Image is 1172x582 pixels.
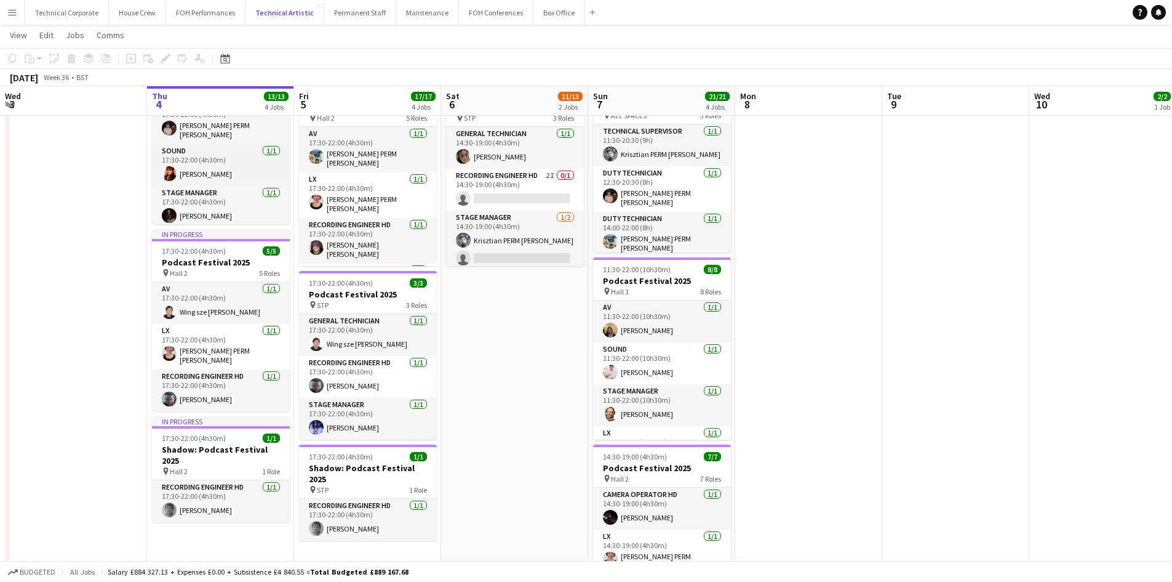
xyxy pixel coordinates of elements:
h3: Shadow: Podcast Festival 2025 [152,444,290,466]
button: Technical Artistic [245,1,324,25]
span: Jobs [66,30,84,41]
app-job-card: 17:30-22:00 (4h30m)1/1Shadow: Podcast Festival 2025 STP1 RoleRecording Engineer HD1/117:30-22:00 ... [299,445,437,541]
span: Sat [446,91,460,102]
app-card-role: Stage Manager1/214:30-19:00 (4h30m)Krisztian PERM [PERSON_NAME] [446,211,584,270]
app-card-role: Sound1/117:30-22:00 (4h30m)[PERSON_NAME] [152,144,290,186]
span: 1/1 [263,434,280,443]
span: 5/5 [263,246,280,256]
app-card-role: Stage Manager1/117:30-22:00 (4h30m)[PERSON_NAME] [299,398,437,440]
span: Fri [299,91,309,102]
span: 8 [738,97,756,111]
app-job-card: 11:30-22:00 (10h30m)3/3Duty Tech: Podcast Festival 2025 ALL SPACES3 RolesTechnical Supervisor1/11... [593,70,731,253]
div: 17:30-22:00 (4h30m)5/5Podcast Festival 2025 Hall 25 RolesAV1/117:30-22:00 (4h30m)[PERSON_NAME] PE... [299,84,437,266]
app-card-role: Stage Manager1/111:30-22:00 (10h30m)[PERSON_NAME] [593,384,731,426]
app-card-role: Recording Engineer HD1/117:30-22:00 (4h30m)[PERSON_NAME] [299,356,437,398]
span: Wed [5,91,21,102]
span: Tue [887,91,901,102]
app-card-role: General Technician1/117:30-22:00 (4h30m)Wing sze [PERSON_NAME] [299,314,437,356]
span: 3 [3,97,21,111]
span: 1/1 [410,452,427,461]
span: Edit [39,30,54,41]
span: 17/17 [411,92,436,101]
span: Hall 2 [611,474,629,483]
app-card-role: AV1/111:30-22:00 (10h30m)[PERSON_NAME] [593,301,731,342]
app-job-card: 17:30-22:00 (4h30m)3/3Podcast Festival 2025 STP3 RolesGeneral Technician1/117:30-22:00 (4h30m)Win... [299,271,437,440]
span: 17:30-22:00 (4h30m) [309,452,373,461]
span: 6 [444,97,460,111]
span: 11:30-22:00 (10h30m) [603,265,671,274]
div: 1 Job [1154,102,1170,111]
span: Comms [97,30,124,41]
div: 2 Jobs [559,102,582,111]
app-card-role: Recording Engineer HD1/117:30-22:00 (4h30m)[PERSON_NAME] PERM [PERSON_NAME] [152,99,290,144]
button: Budgeted [6,565,57,579]
app-card-role: Recording Engineer HD1/117:30-22:00 (4h30m)[PERSON_NAME] [299,499,437,541]
button: Permanent Staff [324,1,396,25]
app-card-role: Camera Operator HD1/114:30-19:00 (4h30m)[PERSON_NAME] [593,488,731,530]
app-job-card: 14:30-19:00 (4h30m)2/4Podcast Festival 2025 STP3 RolesGeneral Technician1/114:30-19:00 (4h30m)[PE... [446,84,584,266]
div: 4 Jobs [706,102,729,111]
span: 3/3 [410,278,427,288]
span: Wed [1034,91,1050,102]
span: 1 Role [262,467,280,476]
app-card-role: Technical Supervisor1/111:30-20:30 (9h)Krisztian PERM [PERSON_NAME] [593,124,731,166]
span: Thu [152,91,167,102]
app-card-role: General Technician1/114:30-19:00 (4h30m)[PERSON_NAME] [446,127,584,169]
span: All jobs [68,567,97,576]
div: 4 Jobs [265,102,288,111]
app-job-card: In progress17:30-22:00 (4h30m)5/5Podcast Festival 2025 Hall 25 RolesAV1/117:30-22:00 (4h30m)Wing ... [152,229,290,411]
app-card-role: Recording Engineer HD1/117:30-22:00 (4h30m)[PERSON_NAME] [152,480,290,522]
div: In progress [152,229,290,239]
span: Hall 2 [170,467,188,476]
span: STP [464,113,476,123]
app-card-role: Duty Technician1/112:30-20:30 (8h)[PERSON_NAME] PERM [PERSON_NAME] [593,166,731,212]
span: 2/2 [1154,92,1171,101]
a: View [5,27,32,43]
app-card-role: Sound1/111:30-22:00 (10h30m)[PERSON_NAME] [593,342,731,384]
app-card-role: AV1/117:30-22:00 (4h30m)Wing sze [PERSON_NAME] [152,282,290,324]
span: Hall 2 [170,269,188,278]
span: 1 Role [409,485,427,495]
span: 5 Roles [406,113,427,123]
app-card-role: Stage Manager1/117:30-22:00 (4h30m)[PERSON_NAME] [152,186,290,228]
span: Hall 1 [611,287,629,296]
app-job-card: In progress17:30-22:00 (4h30m)5/5Podcast Festival 2025 Hall 15 Roles[PERSON_NAME]LX1/117:30-22:00... [152,42,290,224]
span: 11/13 [558,92,583,101]
span: Hall 2 [317,113,335,123]
span: 9 [885,97,901,111]
app-card-role: Recording Engineer HD1/117:30-22:00 (4h30m)[PERSON_NAME] [PERSON_NAME] [299,218,437,264]
app-card-role: LX1/117:30-22:00 (4h30m)[PERSON_NAME] PERM [PERSON_NAME] [299,172,437,218]
span: Budgeted [20,568,55,576]
span: 7/7 [704,452,721,461]
a: Jobs [61,27,89,43]
span: Total Budgeted £889 167.68 [310,567,409,576]
span: Sun [593,91,608,102]
app-card-role: LX1/114:30-19:00 (4h30m)[PERSON_NAME] PERM [PERSON_NAME] [593,530,731,575]
span: 3 Roles [406,301,427,310]
app-job-card: 11:30-22:00 (10h30m)8/8Podcast Festival 2025 Hall 18 RolesAV1/111:30-22:00 (10h30m)[PERSON_NAME]S... [593,257,731,440]
span: Week 36 [41,73,71,82]
app-card-role: Recording Engineer HD1/117:30-22:00 (4h30m)[PERSON_NAME] [152,370,290,411]
span: 7 Roles [700,474,721,483]
span: STP [317,301,329,310]
app-job-card: In progress17:30-22:00 (4h30m)1/1Shadow: Podcast Festival 2025 Hall 21 RoleRecording Engineer HD1... [152,416,290,522]
h3: Podcast Festival 2025 [593,275,731,286]
span: 3 Roles [553,113,574,123]
app-card-role: Sound1/1 [299,264,437,305]
a: Edit [34,27,58,43]
span: Mon [740,91,756,102]
button: Box Office [533,1,585,25]
span: 17:30-22:00 (4h30m) [309,278,373,288]
app-card-role: Recording Engineer HD2I0/114:30-19:00 (4h30m) [446,169,584,211]
span: 17:30-22:00 (4h30m) [162,246,226,256]
h3: Shadow: Podcast Festival 2025 [299,463,437,485]
span: View [10,30,27,41]
span: 4 [150,97,167,111]
div: Salary £884 327.13 + Expenses £0.00 + Subsistence £4 840.55 = [108,567,409,576]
